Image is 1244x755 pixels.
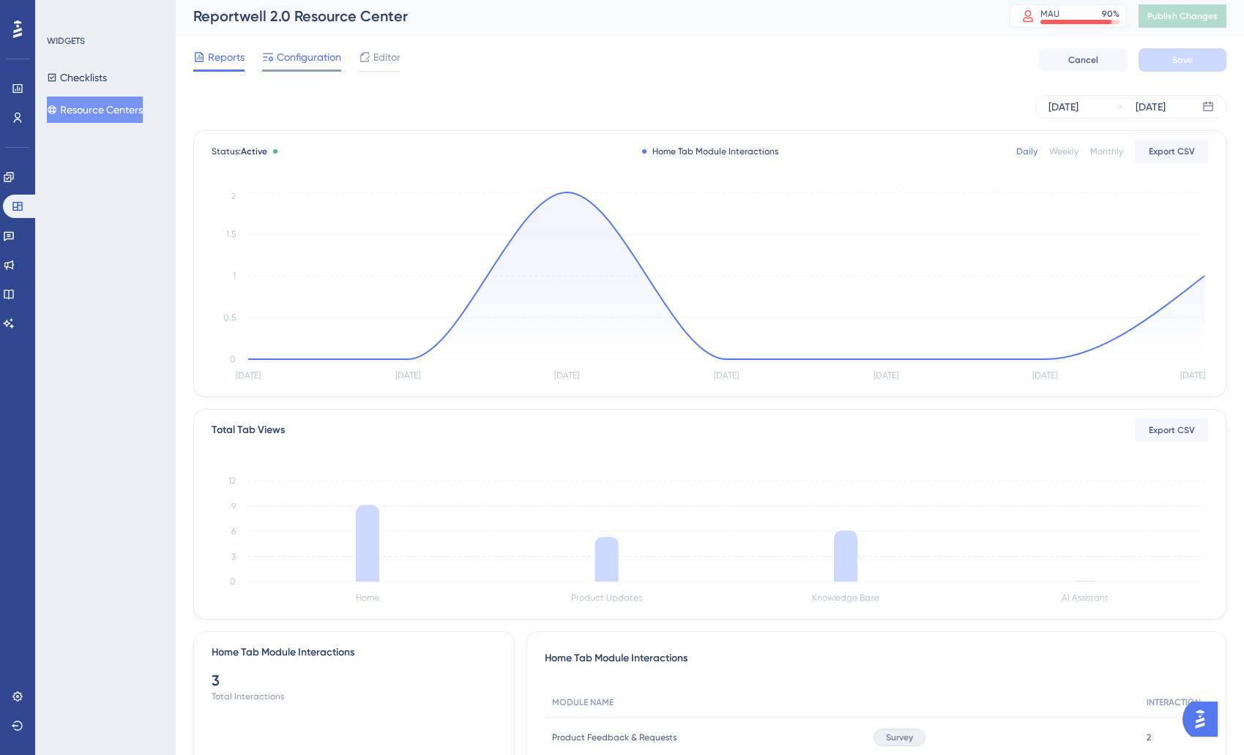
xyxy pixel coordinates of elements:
[223,312,236,323] tspan: 0.5
[1147,10,1218,22] span: Publish Changes
[1182,697,1226,741] iframe: UserGuiding AI Assistant Launcher
[1016,146,1038,157] div: Daily
[552,696,614,708] span: MODULE NAME
[545,650,688,676] span: Home Tab Module Interactions
[212,644,354,661] div: Home Tab Module Interactions
[642,146,778,157] div: Home Tab Module Interactions
[1147,696,1201,708] span: INTERACTION
[47,35,85,47] div: WIDGETS
[1135,140,1208,163] button: Export CSV
[228,476,236,486] tspan: 12
[1180,370,1205,380] tspan: [DATE]
[230,354,236,364] tspan: 0
[233,271,236,281] tspan: 1
[212,670,496,691] div: 3
[212,146,267,157] span: Status:
[226,229,236,239] tspan: 1.5
[1139,48,1226,72] button: Save
[1136,98,1166,116] div: [DATE]
[571,593,642,603] tspan: Product Updates
[212,421,285,439] div: Total Tab Views
[193,6,973,26] div: Reportwell 2.0 Resource Center
[231,526,236,536] tspan: 6
[230,576,236,587] tspan: 0
[1049,98,1079,116] div: [DATE]
[1068,54,1098,66] span: Cancel
[552,732,677,743] span: Product Feedback & Requests
[1090,146,1123,157] div: Monthly
[231,552,236,562] tspan: 3
[47,64,107,91] button: Checklists
[236,370,261,380] tspan: [DATE]
[1139,4,1226,28] button: Publish Changes
[231,191,236,201] tspan: 2
[47,97,143,123] button: Resource Centers
[874,370,898,380] tspan: [DATE]
[208,48,245,66] span: Reports
[1102,8,1120,20] div: 90 %
[373,48,401,66] span: Editor
[1135,418,1208,442] button: Export CSV
[1172,54,1193,66] span: Save
[1039,48,1127,72] button: Cancel
[1040,8,1059,20] div: MAU
[1147,732,1151,743] span: 2
[812,593,879,603] tspan: Knowledge Base
[1149,424,1195,436] span: Export CSV
[554,370,579,380] tspan: [DATE]
[1032,370,1057,380] tspan: [DATE]
[1149,146,1195,157] span: Export CSV
[356,593,379,603] tspan: Home
[886,732,913,743] span: Survey
[714,370,739,380] tspan: [DATE]
[1049,146,1079,157] div: Weekly
[231,501,236,511] tspan: 9
[395,370,420,380] tspan: [DATE]
[277,48,341,66] span: Configuration
[1062,593,1109,603] tspan: AI Assistant
[241,146,267,157] span: Active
